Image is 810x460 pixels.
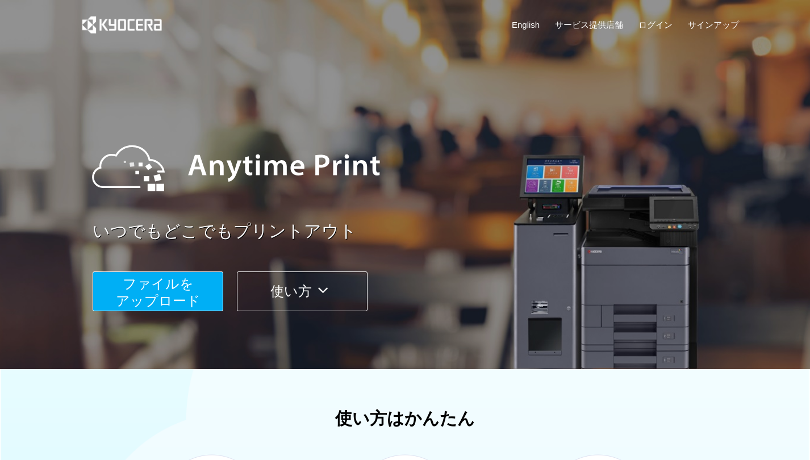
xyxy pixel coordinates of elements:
a: サービス提供店舗 [555,19,623,31]
a: English [512,19,540,31]
a: サインアップ [688,19,739,31]
button: 使い方 [237,271,368,311]
button: ファイルを​​アップロード [93,271,223,311]
a: ログイン [638,19,673,31]
a: いつでもどこでもプリントアウト [93,219,746,244]
span: ファイルを ​​アップロード [116,276,201,308]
